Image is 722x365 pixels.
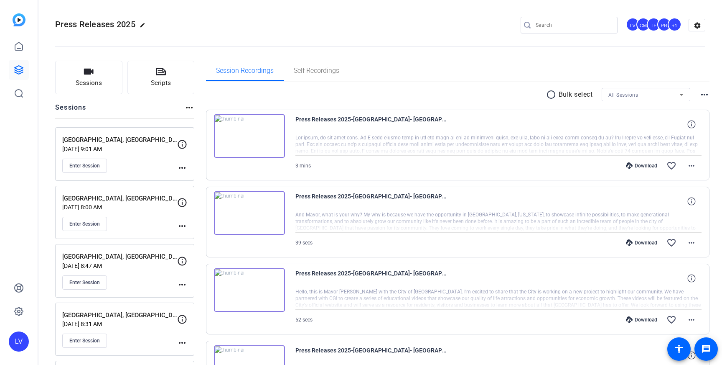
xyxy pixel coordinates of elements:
[647,18,661,32] ngx-avatar: Tim Epner
[177,163,187,173] mat-icon: more_horiz
[686,315,697,325] mat-icon: more_horiz
[295,240,313,246] span: 39 secs
[295,317,313,323] span: 52 secs
[666,161,676,171] mat-icon: favorite_border
[295,268,450,288] span: Press Releases 2025-[GEOGRAPHIC_DATA]- [GEOGRAPHIC_DATA]-2025-10-02-10-09-12-335-0
[62,159,107,173] button: Enter Session
[295,114,450,134] span: Press Releases 2025-[GEOGRAPHIC_DATA]- [GEOGRAPHIC_DATA]-2025-10-02-10-13-22-691-0
[62,194,177,203] p: [GEOGRAPHIC_DATA], [GEOGRAPHIC_DATA]
[184,103,194,113] mat-icon: more_horiz
[62,252,177,262] p: [GEOGRAPHIC_DATA], [GEOGRAPHIC_DATA]
[559,90,593,100] p: Bulk select
[13,13,25,26] img: blue-gradient.svg
[69,279,100,286] span: Enter Session
[214,268,285,312] img: thumb-nail
[62,275,107,290] button: Enter Session
[62,146,177,152] p: [DATE] 9:01 AM
[55,103,86,118] h2: Sessions
[62,262,177,269] p: [DATE] 8:47 AM
[686,238,697,248] mat-icon: more_horiz
[69,162,100,169] span: Enter Session
[295,163,311,169] span: 3 mins
[622,162,661,169] div: Download
[668,18,681,31] div: +1
[686,161,697,171] mat-icon: more_horiz
[151,78,171,88] span: Scripts
[608,92,638,98] span: All Sessions
[177,221,187,231] mat-icon: more_horiz
[62,135,177,145] p: [GEOGRAPHIC_DATA], [GEOGRAPHIC_DATA] Press Release
[657,18,672,32] ngx-avatar: Prescott Rossi
[76,78,102,88] span: Sessions
[657,18,671,31] div: PR
[62,217,107,231] button: Enter Session
[214,191,285,235] img: thumb-nail
[636,18,651,32] ngx-avatar: Coby Maslyn
[140,22,150,32] mat-icon: edit
[214,114,285,158] img: thumb-nail
[62,311,177,320] p: [GEOGRAPHIC_DATA], [GEOGRAPHIC_DATA]
[647,18,661,31] div: TE
[626,18,641,32] ngx-avatar: Louis Voss
[177,280,187,290] mat-icon: more_horiz
[127,61,195,94] button: Scripts
[666,315,676,325] mat-icon: favorite_border
[674,344,684,354] mat-icon: accessibility
[69,221,100,227] span: Enter Session
[536,20,611,30] input: Search
[701,344,711,354] mat-icon: message
[177,338,187,348] mat-icon: more_horiz
[666,238,676,248] mat-icon: favorite_border
[55,19,135,29] span: Press Releases 2025
[622,239,661,246] div: Download
[295,191,450,211] span: Press Releases 2025-[GEOGRAPHIC_DATA]- [GEOGRAPHIC_DATA]-2025-10-02-10-10-33-616-0
[62,321,177,327] p: [DATE] 8:31 AM
[9,332,29,352] div: LV
[216,67,274,74] span: Session Recordings
[294,67,339,74] span: Self Recordings
[622,316,661,323] div: Download
[636,18,650,31] div: CM
[62,204,177,211] p: [DATE] 8:00 AM
[69,337,100,344] span: Enter Session
[546,90,559,100] mat-icon: radio_button_unchecked
[699,90,709,100] mat-icon: more_horiz
[55,61,122,94] button: Sessions
[626,18,640,31] div: LV
[689,19,706,32] mat-icon: settings
[62,334,107,348] button: Enter Session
